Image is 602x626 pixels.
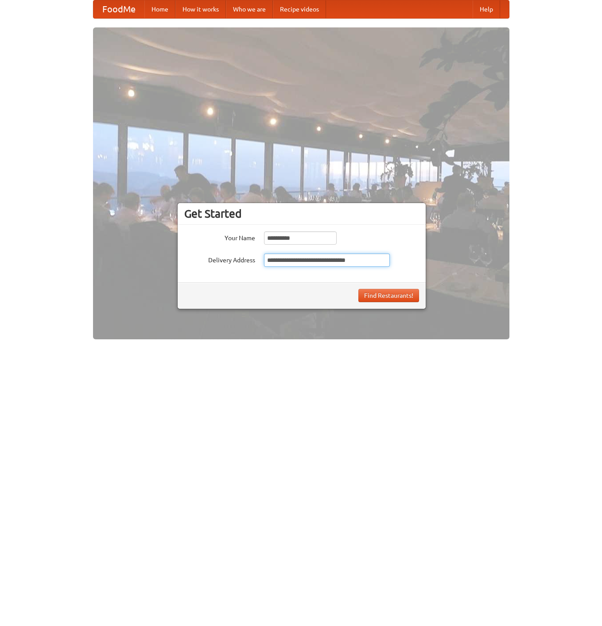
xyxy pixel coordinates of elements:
a: Home [144,0,175,18]
h3: Get Started [184,207,419,220]
a: How it works [175,0,226,18]
a: Who we are [226,0,273,18]
label: Your Name [184,231,255,242]
label: Delivery Address [184,253,255,265]
a: FoodMe [93,0,144,18]
a: Help [473,0,500,18]
button: Find Restaurants! [358,289,419,302]
a: Recipe videos [273,0,326,18]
